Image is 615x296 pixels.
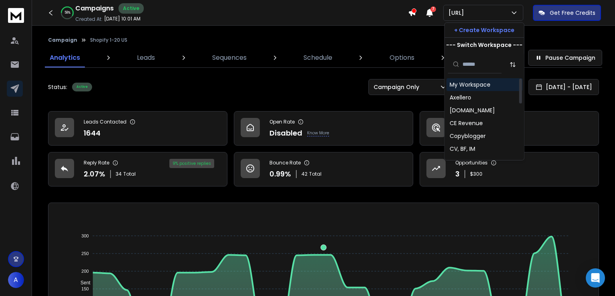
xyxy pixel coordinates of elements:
[45,48,85,67] a: Analytics
[90,37,127,43] p: Shopify 1-20 US
[64,10,70,15] p: 58 %
[385,48,419,67] a: Options
[450,81,490,89] div: My Workspace
[450,158,475,166] div: Cynethiq
[586,268,605,288] div: Open Intercom Messenger
[374,83,422,91] p: Campaign Only
[269,168,291,180] p: 0.99 %
[450,145,475,153] div: CV, BF, IM
[8,272,24,288] button: A
[116,171,122,177] span: 34
[454,26,515,34] p: + Create Workspace
[445,23,524,37] button: + Create Workspace
[234,152,413,187] a: Bounce Rate0.99%42Total
[72,83,92,91] div: Active
[269,119,295,125] p: Open Rate
[550,9,595,17] p: Get Free Credits
[299,48,337,67] a: Schedule
[446,41,523,49] p: --- Switch Workspace ---
[84,160,109,166] p: Reply Rate
[269,160,301,166] p: Bounce Rate
[505,57,521,73] button: Sort by Sort A-Z
[528,50,602,66] button: Pause Campaign
[420,152,599,187] a: Opportunities3$300
[450,93,471,101] div: Axellero
[137,53,155,63] p: Leads
[81,251,88,256] tspan: 250
[104,16,141,22] p: [DATE] 10:01 AM
[8,8,24,23] img: logo
[390,53,414,63] p: Options
[533,5,601,21] button: Get Free Credits
[48,152,227,187] a: Reply Rate2.07%34Total9% positive replies
[48,83,67,91] p: Status:
[81,269,88,274] tspan: 200
[123,171,136,177] span: Total
[75,4,114,13] h1: Campaigns
[84,119,127,125] p: Leads Contacted
[450,132,486,140] div: Copyblogger
[269,128,302,139] p: Disabled
[75,16,102,22] p: Created At:
[74,280,90,286] span: Sent
[169,159,214,168] div: 9 % positive replies
[84,168,105,180] p: 2.07 %
[450,119,483,127] div: CE Revenue
[455,168,460,180] p: 3
[132,48,160,67] a: Leads
[470,171,482,177] p: $ 300
[119,3,144,14] div: Active
[303,53,332,63] p: Schedule
[48,37,77,43] button: Campaign
[234,111,413,146] a: Open RateDisabledKnow More
[450,106,495,114] div: [DOMAIN_NAME]
[207,48,251,67] a: Sequences
[430,6,436,12] span: 7
[307,130,329,136] p: Know More
[455,160,488,166] p: Opportunities
[50,53,80,63] p: Analytics
[212,53,247,63] p: Sequences
[309,171,322,177] span: Total
[81,233,88,238] tspan: 300
[529,79,599,95] button: [DATE] - [DATE]
[301,171,307,177] span: 42
[81,286,88,291] tspan: 150
[448,9,467,17] p: [URL]
[84,128,100,139] p: 1644
[48,111,227,146] a: Leads Contacted1644
[420,111,599,146] a: Click RateDisabledKnow More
